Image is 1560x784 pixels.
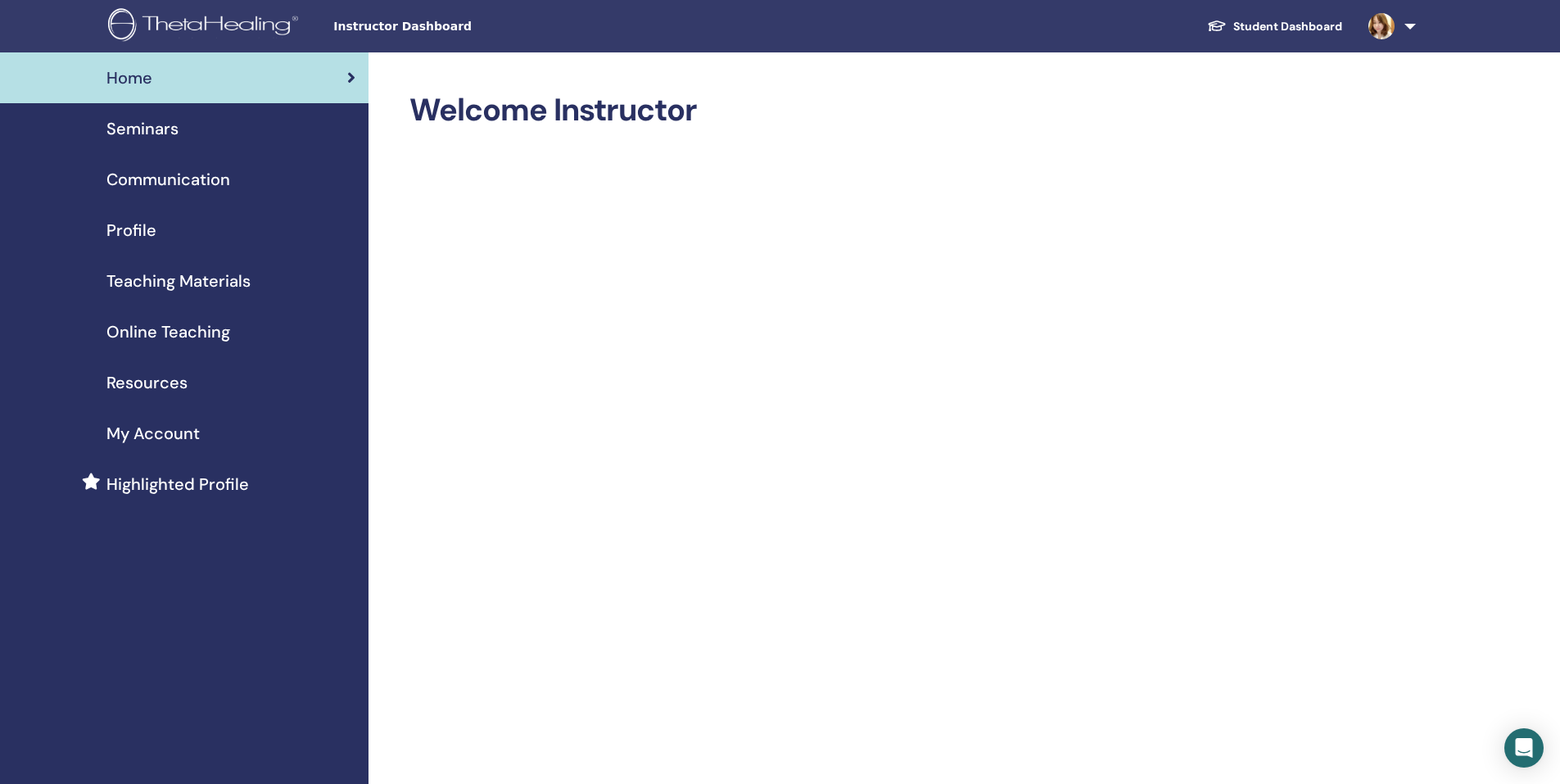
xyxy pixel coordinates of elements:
[1368,13,1395,39] img: default.jpg
[106,370,188,395] span: Resources
[1194,11,1355,42] a: Student Dashboard
[106,116,179,141] span: Seminars
[1504,728,1544,768] div: Open Intercom Messenger
[333,18,579,35] span: Instructor Dashboard
[106,421,200,446] span: My Account
[108,8,304,45] img: logo.png
[106,269,251,293] span: Teaching Materials
[106,66,152,90] span: Home
[106,167,230,192] span: Communication
[106,472,249,496] span: Highlighted Profile
[106,319,230,344] span: Online Teaching
[409,92,1391,129] h2: Welcome Instructor
[1207,19,1227,33] img: graduation-cap-white.svg
[106,218,156,242] span: Profile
